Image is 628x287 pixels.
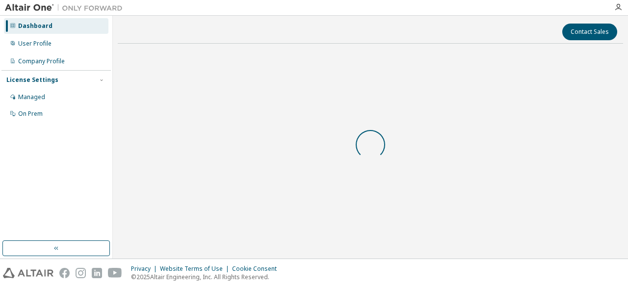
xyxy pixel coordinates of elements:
button: Contact Sales [562,24,617,40]
img: altair_logo.svg [3,268,53,278]
img: Altair One [5,3,128,13]
img: facebook.svg [59,268,70,278]
div: Dashboard [18,22,52,30]
div: On Prem [18,110,43,118]
div: User Profile [18,40,52,48]
img: youtube.svg [108,268,122,278]
div: Cookie Consent [232,265,283,273]
img: linkedin.svg [92,268,102,278]
div: Privacy [131,265,160,273]
div: Website Terms of Use [160,265,232,273]
img: instagram.svg [76,268,86,278]
div: Company Profile [18,57,65,65]
p: © 2025 Altair Engineering, Inc. All Rights Reserved. [131,273,283,281]
div: License Settings [6,76,58,84]
div: Managed [18,93,45,101]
